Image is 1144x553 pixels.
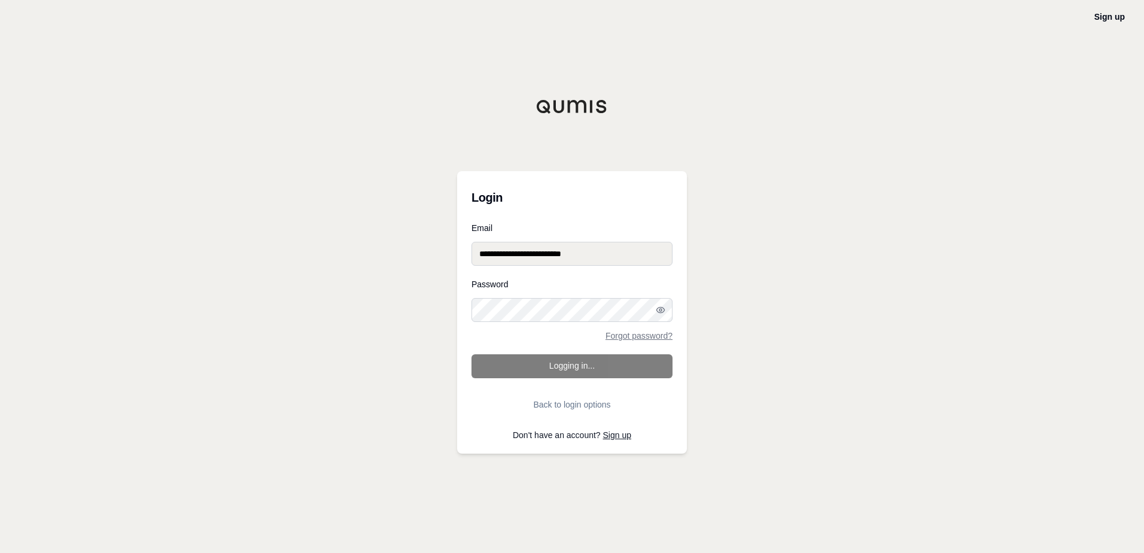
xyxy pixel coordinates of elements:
[606,332,673,340] a: Forgot password?
[471,393,673,417] button: Back to login options
[1094,12,1125,22] a: Sign up
[471,431,673,439] p: Don't have an account?
[471,186,673,209] h3: Login
[471,224,673,232] label: Email
[471,280,673,288] label: Password
[536,99,608,114] img: Qumis
[603,430,631,440] a: Sign up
